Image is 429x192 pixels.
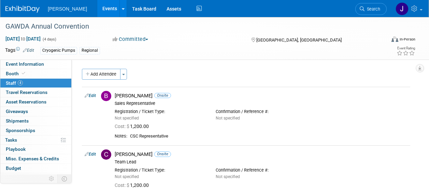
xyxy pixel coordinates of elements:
[6,128,35,133] span: Sponsorships
[22,71,25,75] i: Booth reservation complete
[0,154,71,163] a: Misc. Expenses & Credits
[101,149,111,160] img: C.jpg
[6,146,26,152] span: Playbook
[0,97,71,107] a: Asset Reservations
[115,159,407,165] div: Team Lead
[364,6,380,12] span: Search
[0,60,71,69] a: Event Information
[6,90,47,95] span: Travel Reservations
[40,47,77,54] div: Cryogenic Pumps
[20,36,26,42] span: to
[115,124,130,129] span: Cost: $
[0,164,71,173] a: Budget
[6,165,21,171] span: Budget
[58,174,72,183] td: Toggle Event Tabs
[115,151,407,158] div: [PERSON_NAME]
[0,107,71,116] a: Giveaways
[115,116,139,121] span: Not specified
[256,37,342,43] span: [GEOGRAPHIC_DATA], [GEOGRAPHIC_DATA]
[42,37,56,42] span: (4 days)
[6,99,46,105] span: Asset Reservations
[23,48,34,53] a: Edit
[6,118,29,124] span: Shipments
[154,93,171,98] span: Onsite
[115,182,130,188] span: Cost: $
[397,47,415,50] div: Event Rating
[154,151,171,157] span: Onsite
[6,156,59,161] span: Misc. Expenses & Credits
[115,133,127,139] div: Notes:
[216,167,306,173] div: Confirmation / Reference #:
[6,109,28,114] span: Giveaways
[216,174,240,179] span: Not specified
[399,37,415,42] div: In-Person
[48,6,87,12] span: [PERSON_NAME]
[5,6,40,13] img: ExhibitDay
[110,36,151,43] button: Committed
[115,93,407,99] div: [PERSON_NAME]
[82,69,120,80] button: Add Attendee
[0,135,71,145] a: Tasks
[5,137,17,143] span: Tasks
[6,71,27,76] span: Booth
[18,80,23,85] span: 4
[80,47,100,54] div: Regional
[396,2,409,15] img: Jennifer Cheatham
[85,152,96,157] a: Edit
[85,93,96,98] a: Edit
[356,35,415,46] div: Event Format
[391,36,398,42] img: Format-Inperson.png
[3,20,380,33] div: GAWDA Annual Convention
[115,124,152,129] span: 1,200.00
[0,116,71,126] a: Shipments
[46,174,58,183] td: Personalize Event Tab Strip
[216,116,240,121] span: Not specified
[0,69,71,78] a: Booth
[355,3,387,15] a: Search
[0,79,71,88] a: Staff4
[5,47,34,54] td: Tags
[115,174,139,179] span: Not specified
[0,126,71,135] a: Sponsorships
[216,109,306,114] div: Confirmation / Reference #:
[115,182,152,188] span: 1,200.00
[5,36,41,42] span: [DATE] [DATE]
[6,61,44,67] span: Event Information
[115,109,205,114] div: Registration / Ticket Type:
[130,133,407,139] div: CSC Representative
[115,101,407,106] div: Sales Representative
[101,91,111,101] img: B.jpg
[0,145,71,154] a: Playbook
[0,88,71,97] a: Travel Reservations
[115,167,205,173] div: Registration / Ticket Type:
[6,80,23,86] span: Staff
